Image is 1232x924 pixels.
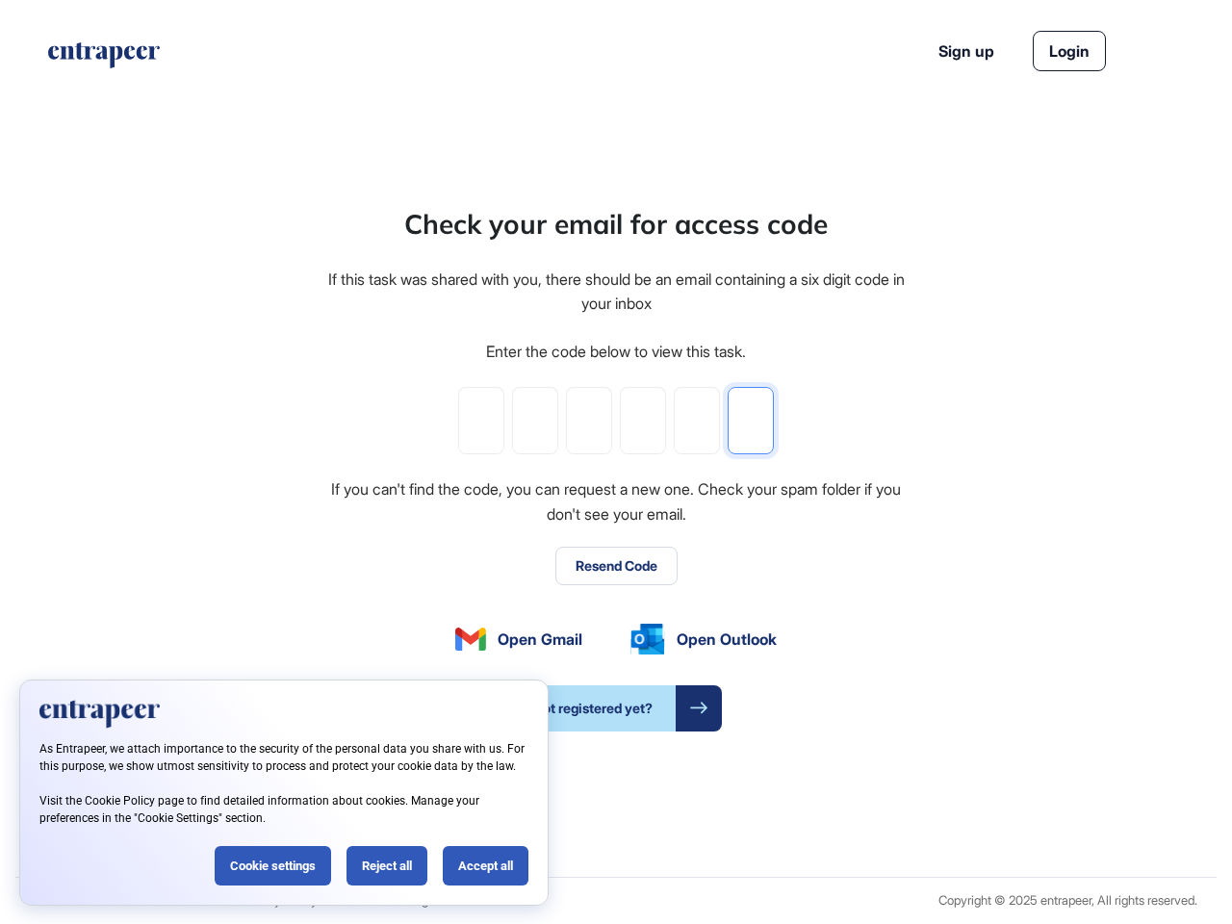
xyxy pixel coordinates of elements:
div: Enter the code below to view this task. [486,340,746,365]
button: Resend Code [555,547,678,585]
div: Copyright © 2025 entrapeer, All rights reserved. [938,893,1197,908]
a: Sign up [938,39,994,63]
a: Login [1033,31,1106,71]
span: Not registered yet? [510,685,676,731]
span: Open Outlook [677,628,777,651]
a: Open Outlook [630,624,777,654]
a: Not registered yet? [510,685,722,731]
a: entrapeer-logo [46,42,162,75]
a: Open Gmail [455,628,582,651]
div: If you can't find the code, you can request a new one. Check your spam folder if you don't see yo... [325,477,907,526]
div: Check your email for access code [404,204,828,244]
span: Open Gmail [498,628,582,651]
div: If this task was shared with you, there should be an email containing a six digit code in your inbox [325,268,907,317]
